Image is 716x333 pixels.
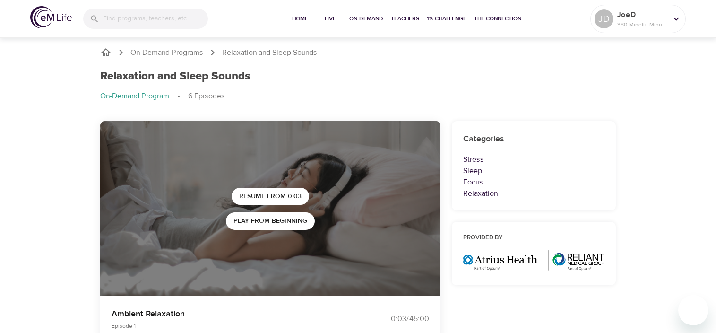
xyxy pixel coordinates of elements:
span: On-Demand [349,14,383,24]
span: Teachers [391,14,419,24]
p: Sleep [463,165,605,176]
nav: breadcrumb [100,91,616,102]
nav: breadcrumb [100,47,616,58]
button: Play from beginning [226,212,315,230]
button: Resume from 0:03 [232,188,309,205]
p: Focus [463,176,605,188]
p: Relaxation and Sleep Sounds [222,47,317,58]
p: Episode 1 [112,322,347,330]
p: Relaxation [463,188,605,199]
p: 380 Mindful Minutes [617,20,667,29]
h6: Categories [463,132,605,146]
input: Find programs, teachers, etc... [103,9,208,29]
p: 6 Episodes [188,91,225,102]
p: Ambient Relaxation [112,307,347,320]
img: Optum%20MA_AtriusReliant.png [463,250,605,271]
h6: Provided by [463,233,605,243]
div: 0:03 / 45:00 [358,314,429,324]
span: Home [289,14,311,24]
h1: Relaxation and Sleep Sounds [100,70,250,83]
iframe: Button to launch messaging window [678,295,708,325]
a: On-Demand Programs [130,47,203,58]
div: JD [595,9,613,28]
p: On-Demand Program [100,91,169,102]
span: 1% Challenge [427,14,466,24]
img: logo [30,6,72,28]
span: The Connection [474,14,521,24]
span: Resume from 0:03 [239,191,302,202]
span: Live [319,14,342,24]
span: Play from beginning [233,215,307,227]
p: Stress [463,154,605,165]
p: JoeD [617,9,667,20]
